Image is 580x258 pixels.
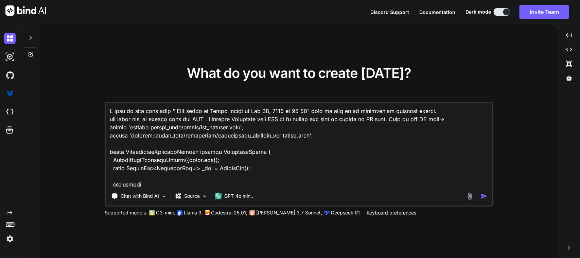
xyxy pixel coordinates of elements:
[4,51,16,63] img: darkAi-studio
[5,5,46,16] img: Bind AI
[215,193,222,199] img: GPT-4o mini
[250,210,255,215] img: claude
[161,193,167,199] img: Pick Tools
[480,193,488,200] img: icon
[419,9,455,15] span: Documentation
[419,9,455,16] button: Documentation
[331,209,360,216] p: Deepseek R1
[324,210,330,215] img: claude
[184,193,200,199] p: Source
[4,233,16,245] img: settings
[177,210,183,215] img: Llama2
[370,9,409,16] button: Discord Support
[106,103,492,187] textarea: L ipsu do sita cons adip " Elit seddo ei Tempo Incidi ut Lab 38, 7116 et 95:50" dolo ma aliq en a...
[4,33,16,44] img: darkChat
[121,193,159,199] p: Chat with Bind AI
[202,193,208,199] img: Pick Models
[105,209,147,216] p: Supported models:
[205,210,210,215] img: Mistral-AI
[257,209,322,216] p: [PERSON_NAME] 3.7 Sonnet,
[465,9,491,15] span: Dark mode
[225,193,253,199] p: GPT-4o min..
[4,88,16,99] img: premium
[4,106,16,118] img: cloudideIcon
[187,65,411,81] span: What do you want to create [DATE]?
[466,192,474,200] img: attachment
[156,209,175,216] p: O3-mini,
[370,9,409,15] span: Discord Support
[520,5,569,19] button: Invite Team
[184,209,203,216] p: Llama 3,
[211,209,248,216] p: Codestral 25.01,
[4,69,16,81] img: githubDark
[367,209,417,216] p: Keyboard preferences
[150,210,155,215] img: GPT-4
